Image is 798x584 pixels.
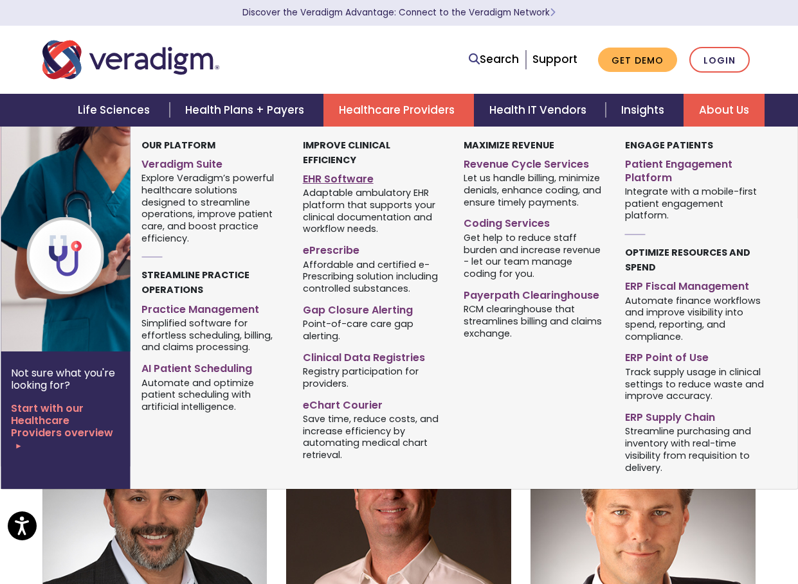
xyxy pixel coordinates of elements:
[141,172,284,245] span: Explore Veradigm’s powerful healthcare solutions designed to streamline operations, improve patie...
[625,246,750,274] strong: Optimize Resources and Spend
[550,6,556,19] span: Learn More
[303,412,445,461] span: Save time, reduce costs, and increase efficiency by automating medical chart retrieval.
[303,317,445,342] span: Point-of-care care gap alerting.
[474,94,606,127] a: Health IT Vendors
[42,39,219,81] img: Veradigm logo
[141,269,249,296] strong: Streamline Practice Operations
[141,153,284,172] a: Veradigm Suite
[625,153,767,185] a: Patient Engagement Platform
[323,94,474,127] a: Healthcare Providers
[625,346,767,365] a: ERP Point of Use
[303,346,445,365] a: Clinical Data Registries
[141,357,284,376] a: AI Patient Scheduling
[303,365,445,390] span: Registry participation for providers.
[464,153,606,172] a: Revenue Cycle Services
[625,425,767,473] span: Streamline purchasing and inventory with real-time visibility from requisition to delivery.
[469,51,519,68] a: Search
[11,367,120,391] p: Not sure what you're looking for?
[625,184,767,222] span: Integrate with a mobile-first patient engagement platform.
[170,94,323,127] a: Health Plans + Payers
[141,376,284,413] span: Automate and optimize patient scheduling with artificial intelligence.
[303,186,445,235] span: Adaptable ambulatory EHR platform that supports your clinical documentation and workflow needs.
[11,402,120,452] a: Start with our Healthcare Providers overview
[625,406,767,425] a: ERP Supply Chain
[689,47,750,73] a: Login
[141,139,215,152] strong: Our Platform
[303,258,445,295] span: Affordable and certified e-Prescribing solution including controlled substances.
[684,94,765,127] a: About Us
[464,172,606,209] span: Let us handle billing, minimize denials, enhance coding, and ensure timely payments.
[303,139,390,166] strong: Improve Clinical Efficiency
[303,299,445,317] a: Gap Closure Alerting
[303,394,445,412] a: eChart Courier
[303,239,445,258] a: ePrescribe
[606,94,684,127] a: Insights
[625,365,767,402] span: Track supply usage in clinical settings to reduce waste and improve accuracy.
[625,139,713,152] strong: Engage Patients
[141,298,284,317] a: Practice Management
[532,51,577,67] a: Support
[1,127,208,351] img: Healthcare Provider
[598,48,677,73] a: Get Demo
[464,212,606,231] a: Coding Services
[62,94,169,127] a: Life Sciences
[625,294,767,342] span: Automate finance workflows and improve visibility into spend, reporting, and compliance.
[464,284,606,303] a: Payerpath Clearinghouse
[303,168,445,186] a: EHR Software
[242,6,556,19] a: Discover the Veradigm Advantage: Connect to the Veradigm NetworkLearn More
[464,303,606,340] span: RCM clearinghouse that streamlines billing and claims exchange.
[625,275,767,294] a: ERP Fiscal Management
[464,231,606,279] span: Get help to reduce staff burden and increase revenue - let our team manage coding for you.
[141,316,284,353] span: Simplified software for effortless scheduling, billing, and claims processing.
[464,139,554,152] strong: Maximize Revenue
